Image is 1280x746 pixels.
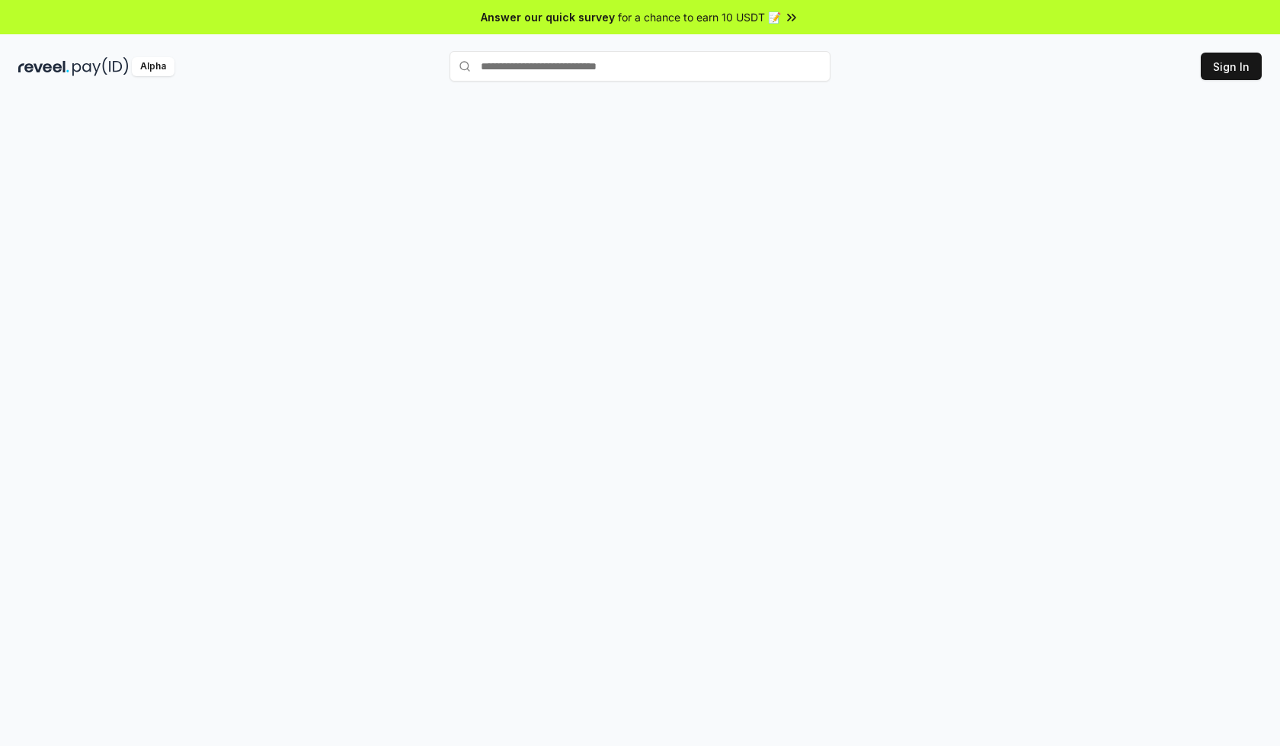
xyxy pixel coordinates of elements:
[618,9,781,25] span: for a chance to earn 10 USDT 📝
[18,57,69,76] img: reveel_dark
[1201,53,1262,80] button: Sign In
[132,57,174,76] div: Alpha
[72,57,129,76] img: pay_id
[481,9,615,25] span: Answer our quick survey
